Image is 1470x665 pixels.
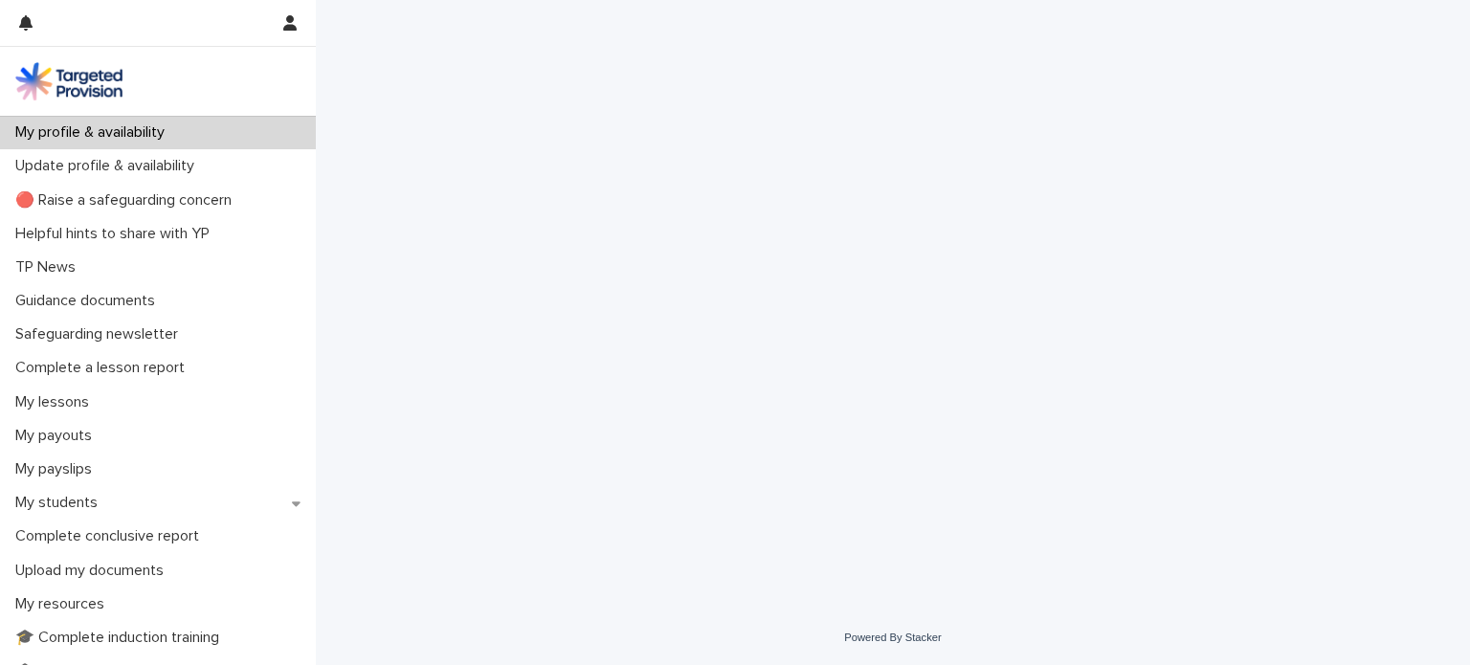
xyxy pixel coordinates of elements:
p: My profile & availability [8,123,180,142]
p: My resources [8,595,120,613]
p: 🔴 Raise a safeguarding concern [8,191,247,210]
p: Complete conclusive report [8,527,214,545]
p: My students [8,494,113,512]
p: Update profile & availability [8,157,210,175]
p: Upload my documents [8,562,179,580]
p: 🎓 Complete induction training [8,629,234,647]
p: Guidance documents [8,292,170,310]
p: My payslips [8,460,107,478]
p: My payouts [8,427,107,445]
a: Powered By Stacker [844,632,941,643]
p: My lessons [8,393,104,411]
img: M5nRWzHhSzIhMunXDL62 [15,62,122,100]
p: Safeguarding newsletter [8,325,193,344]
p: Helpful hints to share with YP [8,225,225,243]
p: TP News [8,258,91,277]
p: Complete a lesson report [8,359,200,377]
